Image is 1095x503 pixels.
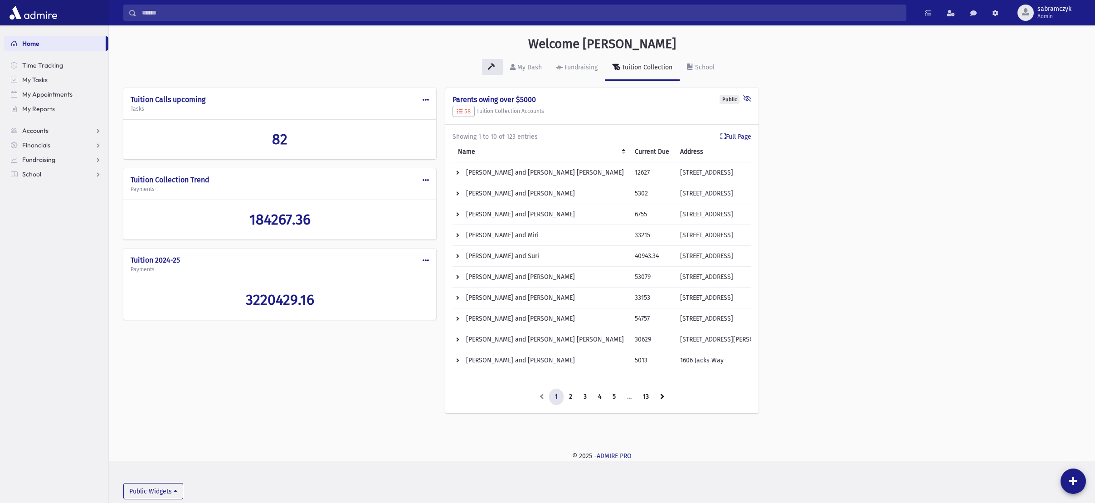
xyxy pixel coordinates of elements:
[4,152,108,167] a: Fundraising
[675,183,786,204] td: [STREET_ADDRESS]
[563,63,598,71] div: Fundraising
[578,389,593,405] a: 3
[549,55,605,81] a: Fundraising
[675,246,786,267] td: [STREET_ADDRESS]
[123,451,1080,461] div: © 2025 -
[1037,13,1071,20] span: Admin
[629,329,675,350] td: 30629
[22,156,55,164] span: Fundraising
[453,288,629,308] td: [PERSON_NAME] and [PERSON_NAME]
[629,246,675,267] td: 40943.34
[1037,5,1071,13] span: sabramczyk
[680,55,722,81] a: School
[457,108,471,115] span: 58
[607,389,622,405] a: 5
[675,308,786,329] td: [STREET_ADDRESS]
[453,350,629,371] td: [PERSON_NAME] and [PERSON_NAME]
[629,183,675,204] td: 5302
[123,483,183,499] button: Public Widgets
[453,106,751,117] h5: Tuition Collection Accounts
[453,183,629,204] td: [PERSON_NAME] and [PERSON_NAME]
[4,87,108,102] a: My Appointments
[629,225,675,246] td: 33215
[675,329,786,350] td: [STREET_ADDRESS][PERSON_NAME]
[720,95,740,104] div: Public
[4,138,108,152] a: Financials
[528,36,676,52] h3: Welcome [PERSON_NAME]
[629,308,675,329] td: 54757
[131,95,429,104] h4: Tuition Calls upcoming
[272,131,287,148] span: 82
[629,267,675,288] td: 53079
[629,350,675,371] td: 5013
[4,36,106,51] a: Home
[4,102,108,116] a: My Reports
[549,389,564,405] a: 1
[22,105,55,113] span: My Reports
[136,5,906,21] input: Search
[675,204,786,225] td: [STREET_ADDRESS]
[4,73,108,87] a: My Tasks
[453,267,629,288] td: [PERSON_NAME] and [PERSON_NAME]
[453,142,629,162] th: Name
[22,61,63,69] span: Time Tracking
[453,246,629,267] td: [PERSON_NAME] and Suri
[693,63,715,71] div: School
[22,127,49,135] span: Accounts
[637,389,655,405] a: 13
[563,389,578,405] a: 2
[629,288,675,308] td: 33153
[620,63,672,71] div: Tuition Collection
[592,389,607,405] a: 4
[453,95,751,104] h4: Parents owing over $5000
[675,162,786,183] td: [STREET_ADDRESS]
[629,142,675,162] th: Current Due
[453,308,629,329] td: [PERSON_NAME] and [PERSON_NAME]
[597,452,632,460] a: ADMIRE PRO
[605,55,680,81] a: Tuition Collection
[516,63,542,71] div: My Dash
[453,106,475,117] button: 58
[720,132,751,142] a: Full Page
[22,141,50,149] span: Financials
[675,350,786,371] td: 1606 Jacks Way
[131,211,429,228] a: 184267.36
[246,291,314,308] span: 3220429.16
[131,131,429,148] a: 82
[131,176,429,184] h4: Tuition Collection Trend
[131,186,429,192] h5: Payments
[453,162,629,183] td: [PERSON_NAME] and [PERSON_NAME] [PERSON_NAME]
[22,76,48,84] span: My Tasks
[249,211,311,228] span: 184267.36
[22,39,39,48] span: Home
[629,204,675,225] td: 6755
[131,266,429,273] h5: Payments
[453,132,751,142] div: Showing 1 to 10 of 123 entries
[4,123,108,138] a: Accounts
[7,4,59,22] img: AdmirePro
[503,55,549,81] a: My Dash
[131,106,429,112] h5: Tasks
[131,291,429,308] a: 3220429.16
[675,267,786,288] td: [STREET_ADDRESS]
[675,288,786,308] td: [STREET_ADDRESS]
[629,162,675,183] td: 12627
[131,256,429,264] h4: Tuition 2024-25
[675,225,786,246] td: [STREET_ADDRESS]
[4,58,108,73] a: Time Tracking
[453,329,629,350] td: [PERSON_NAME] and [PERSON_NAME] [PERSON_NAME]
[22,170,41,178] span: School
[675,142,786,162] th: Address
[4,167,108,181] a: School
[453,225,629,246] td: [PERSON_NAME] and Miri
[22,90,73,98] span: My Appointments
[453,204,629,225] td: [PERSON_NAME] and [PERSON_NAME]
